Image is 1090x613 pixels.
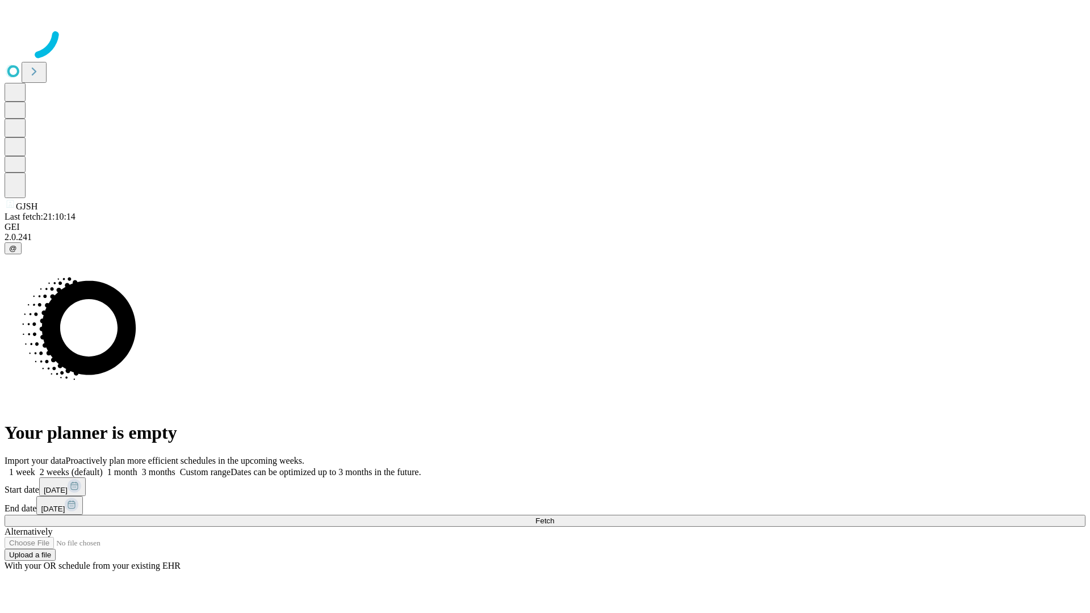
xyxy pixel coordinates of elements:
[5,232,1085,242] div: 2.0.241
[39,477,86,496] button: [DATE]
[5,527,52,536] span: Alternatively
[5,456,66,465] span: Import your data
[36,496,83,515] button: [DATE]
[142,467,175,477] span: 3 months
[180,467,230,477] span: Custom range
[66,456,304,465] span: Proactively plan more efficient schedules in the upcoming weeks.
[535,517,554,525] span: Fetch
[5,242,22,254] button: @
[5,212,76,221] span: Last fetch: 21:10:14
[5,222,1085,232] div: GEI
[5,561,181,570] span: With your OR schedule from your existing EHR
[5,422,1085,443] h1: Your planner is empty
[107,467,137,477] span: 1 month
[5,496,1085,515] div: End date
[5,515,1085,527] button: Fetch
[230,467,421,477] span: Dates can be optimized up to 3 months in the future.
[40,467,103,477] span: 2 weeks (default)
[41,505,65,513] span: [DATE]
[16,201,37,211] span: GJSH
[5,477,1085,496] div: Start date
[5,549,56,561] button: Upload a file
[9,467,35,477] span: 1 week
[9,244,17,253] span: @
[44,486,68,494] span: [DATE]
